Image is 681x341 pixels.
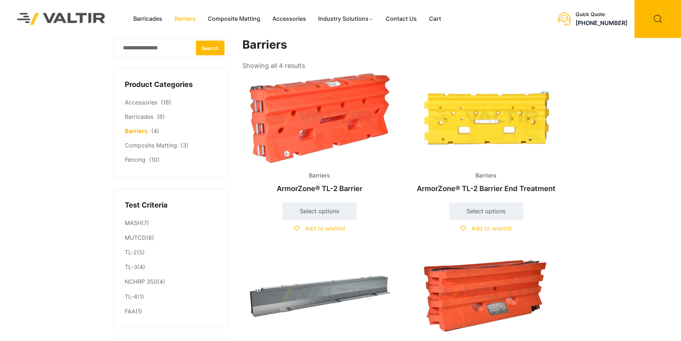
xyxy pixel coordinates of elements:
[125,249,137,256] a: TL-2
[125,99,157,106] a: Accessories
[266,14,312,24] a: Accessories
[125,79,217,90] h4: Product Categories
[242,60,305,72] p: Showing all 4 results
[125,289,217,304] li: (1)
[125,275,217,289] li: (4)
[460,225,512,232] a: Add to wishlist
[125,219,142,226] a: MASH
[125,245,217,260] li: (5)
[125,293,137,300] a: TL-4
[125,231,217,245] li: (6)
[8,4,115,34] img: Valtir Rentals
[125,127,148,135] a: Barriers
[472,225,512,232] span: Add to wishlist
[304,170,335,181] span: Barriers
[127,14,168,24] a: Barricades
[380,14,423,24] a: Contact Us
[157,113,165,120] span: (8)
[423,14,447,24] a: Cart
[282,203,357,220] a: Select options for “ArmorZone® TL-2 Barrier”
[312,14,380,24] a: Industry Solutions
[242,72,397,196] a: BarriersArmorZone® TL-2 Barrier
[125,156,145,163] a: Fencing
[305,225,345,232] span: Add to wishlist
[294,225,345,232] a: Add to wishlist
[409,181,563,196] h2: ArmorZone® TL-2 Barrier End Treatment
[125,113,153,120] a: Barricades
[576,19,627,26] a: [PHONE_NUMBER]
[202,14,266,24] a: Composite Matting
[151,127,159,135] span: (4)
[181,142,188,149] span: (3)
[125,278,157,285] a: NCHRP 350
[196,40,224,55] button: Search
[470,170,502,181] span: Barriers
[161,99,171,106] span: (18)
[125,260,217,275] li: (4)
[242,181,397,196] h2: ArmorZone® TL-2 Barrier
[125,308,135,315] a: FAA
[125,304,217,317] li: (1)
[125,142,177,149] a: Composite Matting
[242,38,564,52] h1: Barriers
[576,11,627,18] div: Quick Quote
[149,156,159,163] span: (10)
[125,200,217,211] h4: Test Criteria
[409,72,563,196] a: BarriersArmorZone® TL-2 Barrier End Treatment
[168,14,202,24] a: Barriers
[125,263,137,271] a: TL-3
[449,203,523,220] a: Select options for “ArmorZone® TL-2 Barrier End Treatment”
[125,216,217,230] li: (7)
[125,234,146,241] a: MUTCD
